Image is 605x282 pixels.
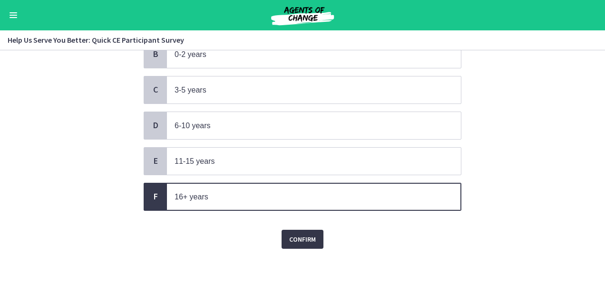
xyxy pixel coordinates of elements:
h3: Help Us Serve You Better: Quick CE Participant Survey [8,34,586,46]
span: D [150,120,161,131]
span: 16+ years [175,193,208,201]
span: 3-5 years [175,86,206,94]
span: C [150,84,161,95]
span: Confirm [289,234,316,245]
button: Enable menu [8,9,19,21]
span: B [150,48,161,60]
span: 11-15 years [175,157,215,165]
img: Agents of Change [245,4,360,27]
span: 6-10 years [175,122,211,130]
span: E [150,155,161,167]
button: Confirm [282,230,323,249]
span: F [150,191,161,202]
span: 0-2 years [175,50,206,58]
